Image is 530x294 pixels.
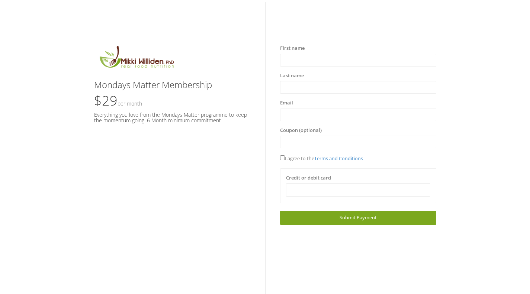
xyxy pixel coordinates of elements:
a: Submit Payment [280,211,436,224]
h5: Everything you love from the Mondays Matter programme to keep the momentum going. 6 Month minimum... [94,112,250,123]
iframe: Secure card payment input frame [291,187,425,193]
label: Coupon (optional) [280,127,322,134]
span: Submit Payment [340,214,377,221]
span: $29 [94,91,142,110]
span: I agree to the [280,155,363,162]
label: First name [280,45,305,52]
label: Credit or debit card [286,174,331,182]
label: Email [280,99,293,107]
img: MikkiLogoMain.png [94,45,179,72]
small: Per Month [118,100,142,107]
label: Last name [280,72,304,80]
a: Terms and Conditions [314,155,363,162]
h3: Mondays Matter Membership [94,80,250,90]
